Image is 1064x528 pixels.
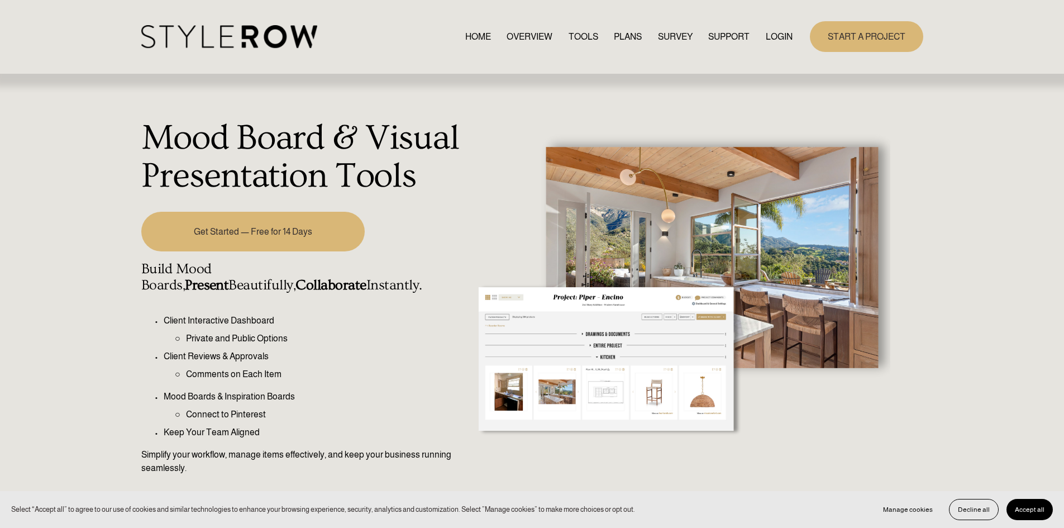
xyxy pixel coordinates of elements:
button: Decline all [949,499,999,520]
a: TOOLS [569,29,598,44]
a: folder dropdown [708,29,750,44]
button: Manage cookies [875,499,941,520]
span: SUPPORT [708,30,750,44]
span: Accept all [1015,506,1044,513]
p: Keep Your Team Aligned [164,426,464,439]
p: Connect to Pinterest [186,408,464,421]
a: LOGIN [766,29,793,44]
p: Comments on Each Item [186,368,464,381]
p: Mood Boards & Inspiration Boards [164,390,464,403]
h1: Mood Board & Visual Presentation Tools [141,120,464,195]
strong: Collaborate [295,277,366,293]
span: Decline all [958,506,990,513]
strong: Present [185,277,228,293]
a: OVERVIEW [507,29,552,44]
p: Simplify your workflow, manage items effectively, and keep your business running seamlessly. [141,448,464,475]
a: START A PROJECT [810,21,923,52]
a: PLANS [614,29,642,44]
p: Select “Accept all” to agree to our use of cookies and similar technologies to enhance your brows... [11,504,635,515]
a: SURVEY [658,29,693,44]
button: Accept all [1006,499,1053,520]
p: Client Reviews & Approvals [164,350,464,363]
p: Client Interactive Dashboard [164,314,464,327]
span: Manage cookies [883,506,933,513]
a: Get Started — Free for 14 Days [141,212,365,251]
img: StyleRow [141,25,317,48]
a: HOME [465,29,491,44]
h4: Build Mood Boards, Beautifully, Instantly. [141,261,464,294]
p: Private and Public Options [186,332,464,345]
